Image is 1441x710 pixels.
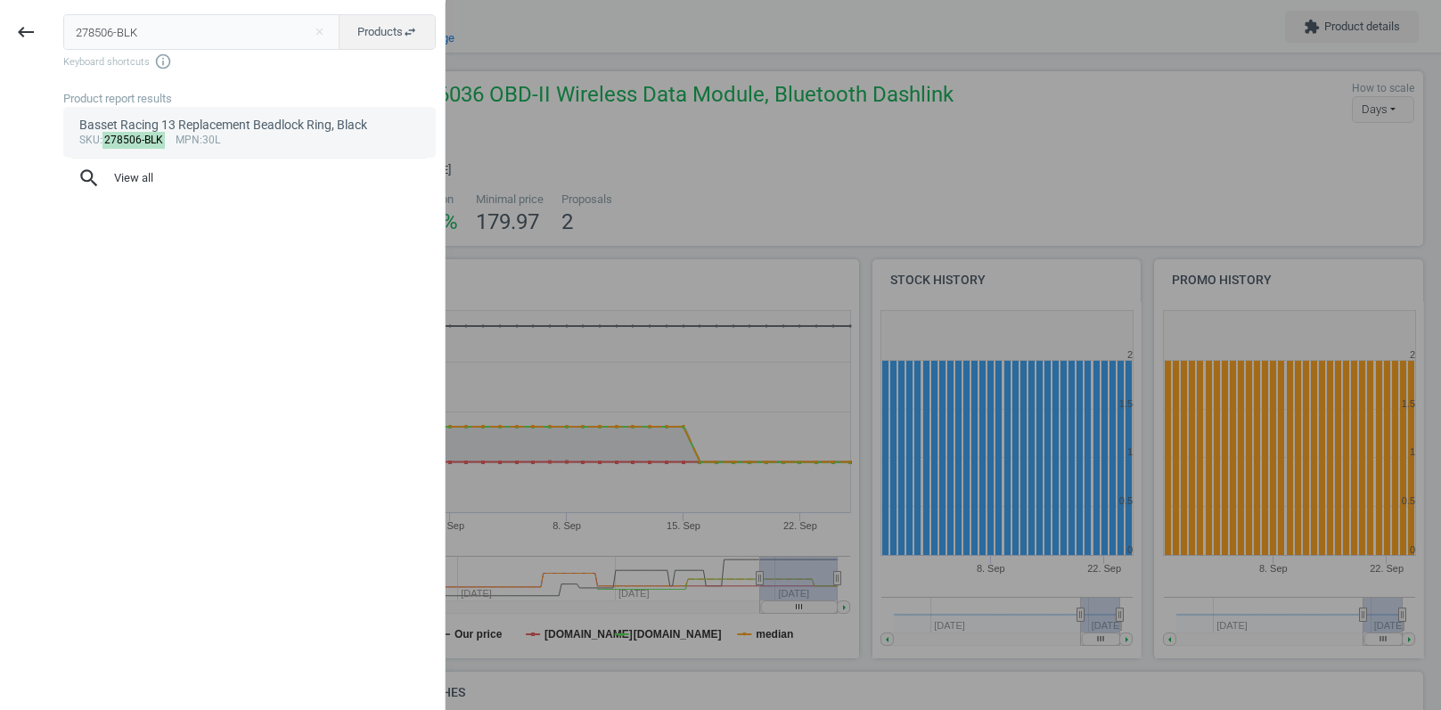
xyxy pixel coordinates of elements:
span: sku [79,134,100,146]
span: mpn [176,134,200,146]
div: Basset Racing 13 Replacement Beadlock Ring, Black [79,117,421,134]
span: Keyboard shortcuts [63,53,436,70]
span: View all [78,167,422,190]
input: Enter the SKU or product name [63,14,340,50]
div: : :30L [79,134,421,148]
div: Product report results [63,91,445,107]
button: searchView all [63,159,436,198]
i: search [78,167,101,190]
i: keyboard_backspace [15,21,37,43]
mark: 278506-BLK [102,132,166,149]
button: Close [306,24,332,40]
i: info_outline [154,53,172,70]
button: keyboard_backspace [5,12,46,53]
button: Productsswap_horiz [339,14,436,50]
i: swap_horiz [403,25,417,39]
span: Products [357,24,417,40]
